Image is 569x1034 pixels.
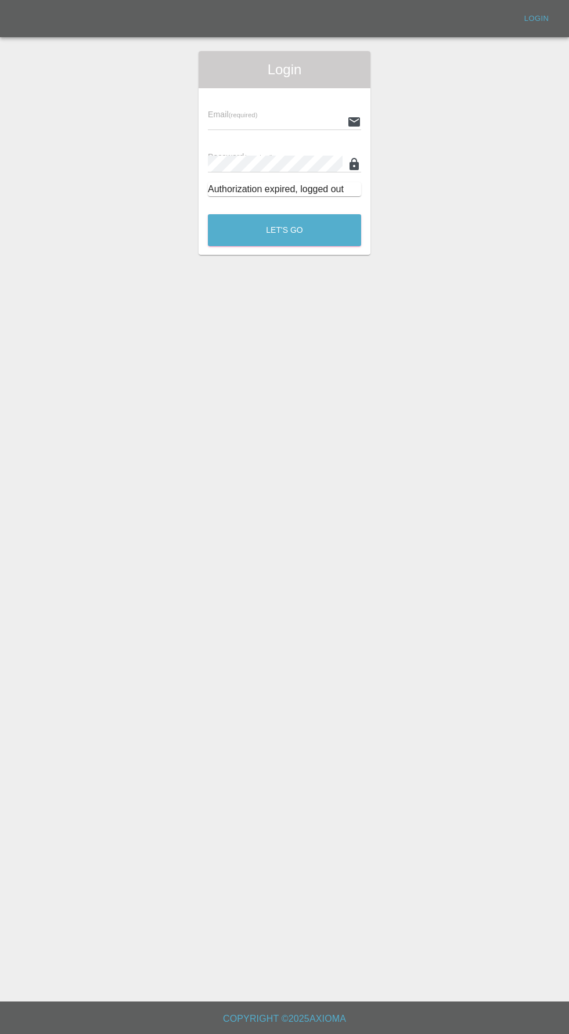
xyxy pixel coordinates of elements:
button: Let's Go [208,214,361,246]
small: (required) [229,111,258,118]
div: Authorization expired, logged out [208,182,361,196]
span: Password [208,152,273,161]
span: Email [208,110,257,119]
h6: Copyright © 2025 Axioma [9,1011,560,1027]
span: Login [208,60,361,79]
a: Login [518,10,555,28]
small: (required) [244,154,273,161]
